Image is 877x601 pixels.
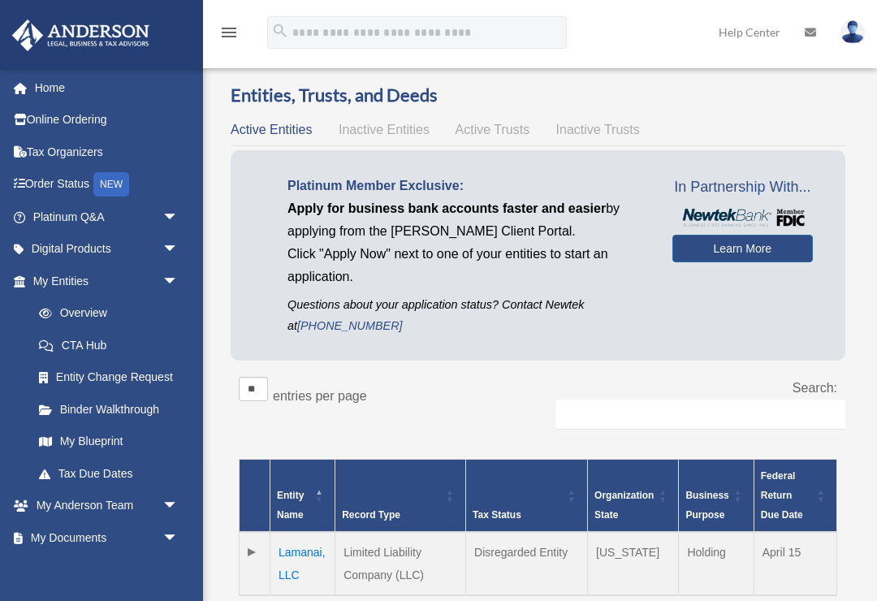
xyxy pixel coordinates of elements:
[556,123,640,136] span: Inactive Trusts
[93,172,129,197] div: NEW
[335,532,466,595] td: Limited Liability Company (LLC)
[287,197,648,243] p: by applying from the [PERSON_NAME] Client Portal.
[342,509,400,521] span: Record Type
[679,532,754,595] td: Holding
[588,532,679,595] td: [US_STATE]
[287,243,648,288] p: Click "Apply Now" next to one of your entities to start an application.
[456,123,530,136] span: Active Trusts
[679,460,754,533] th: Business Purpose: Activate to sort
[231,123,312,136] span: Active Entities
[335,460,466,533] th: Record Type: Activate to sort
[219,23,239,42] i: menu
[270,460,335,533] th: Entity Name: Activate to invert sorting
[23,457,195,490] a: Tax Due Dates
[685,490,728,521] span: Business Purpose
[761,470,803,521] span: Federal Return Due Date
[594,490,654,521] span: Organization State
[297,319,403,332] a: [PHONE_NUMBER]
[287,175,648,197] p: Platinum Member Exclusive:
[162,521,195,555] span: arrow_drop_down
[7,19,154,51] img: Anderson Advisors Platinum Portal
[473,509,521,521] span: Tax Status
[672,175,813,201] span: In Partnership With...
[840,20,865,44] img: User Pic
[11,521,203,554] a: My Documentsarrow_drop_down
[277,490,304,521] span: Entity Name
[11,104,203,136] a: Online Ordering
[11,201,203,233] a: Platinum Q&Aarrow_drop_down
[754,460,836,533] th: Federal Return Due Date: Activate to sort
[231,83,845,108] h3: Entities, Trusts, and Deeds
[680,209,805,227] img: NewtekBankLogoSM.png
[287,201,606,215] span: Apply for business bank accounts faster and easier
[466,460,588,533] th: Tax Status: Activate to sort
[219,28,239,42] a: menu
[793,381,837,395] label: Search:
[23,297,187,330] a: Overview
[11,136,203,168] a: Tax Organizers
[11,71,203,104] a: Home
[23,426,195,458] a: My Blueprint
[23,361,195,394] a: Entity Change Request
[588,460,679,533] th: Organization State: Activate to sort
[11,168,203,201] a: Order StatusNEW
[23,393,195,426] a: Binder Walkthrough
[11,265,195,297] a: My Entitiesarrow_drop_down
[162,201,195,234] span: arrow_drop_down
[339,123,430,136] span: Inactive Entities
[162,265,195,298] span: arrow_drop_down
[466,532,588,595] td: Disregarded Entity
[271,22,289,40] i: search
[672,235,813,262] a: Learn More
[162,490,195,523] span: arrow_drop_down
[754,532,836,595] td: April 15
[270,532,335,595] td: Lamanai, LLC
[11,490,203,522] a: My Anderson Teamarrow_drop_down
[23,329,195,361] a: CTA Hub
[273,389,367,403] label: entries per page
[11,233,203,266] a: Digital Productsarrow_drop_down
[162,233,195,266] span: arrow_drop_down
[287,295,648,335] p: Questions about your application status? Contact Newtek at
